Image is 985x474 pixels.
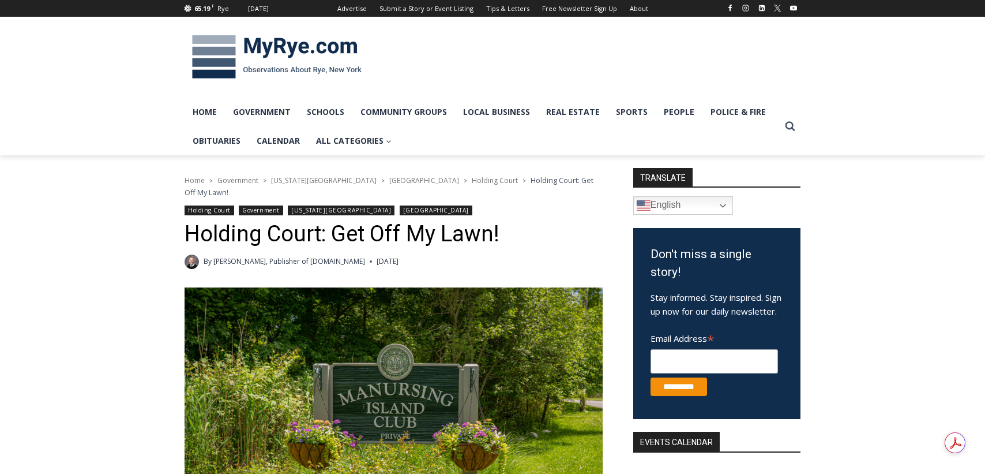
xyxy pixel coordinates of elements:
[381,177,385,185] span: >
[755,1,769,15] a: Linkedin
[780,116,800,137] button: View Search Form
[651,245,783,282] h3: Don't miss a single story!
[739,1,753,15] a: Instagram
[633,196,733,215] a: English
[538,98,608,126] a: Real Estate
[217,176,258,185] a: Government
[633,168,693,186] strong: TRANSLATE
[249,126,308,155] a: Calendar
[723,1,737,15] a: Facebook
[185,206,234,215] a: Holding Court
[185,27,369,87] img: MyRye.com
[248,3,269,14] div: [DATE]
[651,290,783,318] p: Stay informed. Stay inspired. Sign up now for our daily newsletter.
[633,432,720,451] h2: Events Calendar
[204,256,212,267] span: By
[352,98,455,126] a: Community Groups
[263,177,266,185] span: >
[787,1,800,15] a: YouTube
[472,176,518,185] a: Holding Court
[702,98,774,126] a: Police & Fire
[400,206,472,215] a: [GEOGRAPHIC_DATA]
[217,3,229,14] div: Rye
[455,98,538,126] a: Local Business
[239,206,283,215] a: Government
[770,1,784,15] a: X
[185,175,593,197] span: Holding Court: Get Off My Lawn!
[651,327,778,348] label: Email Address
[271,176,377,185] a: [US_STATE][GEOGRAPHIC_DATA]
[464,177,467,185] span: >
[225,98,299,126] a: Government
[316,135,392,147] span: All Categories
[288,206,394,215] a: [US_STATE][GEOGRAPHIC_DATA]
[656,98,702,126] a: People
[209,177,213,185] span: >
[213,256,365,266] a: [PERSON_NAME], Publisher of [DOMAIN_NAME]
[389,176,459,185] a: [GEOGRAPHIC_DATA]
[522,177,526,185] span: >
[185,98,780,156] nav: Primary Navigation
[637,199,651,212] img: en
[377,256,398,267] time: [DATE]
[185,98,225,126] a: Home
[608,98,656,126] a: Sports
[308,126,400,155] a: All Categories
[185,174,603,198] nav: Breadcrumbs
[185,126,249,155] a: Obituaries
[185,255,199,269] a: Author image
[212,2,215,9] span: F
[185,221,603,248] h1: Holding Court: Get Off My Lawn!
[194,4,210,13] span: 65.19
[299,98,352,126] a: Schools
[185,176,205,185] a: Home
